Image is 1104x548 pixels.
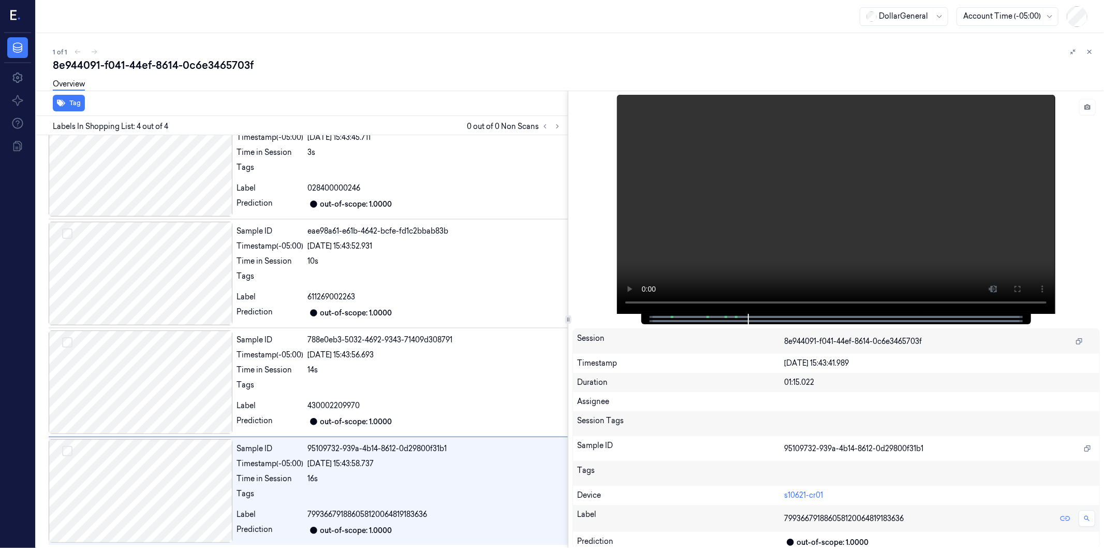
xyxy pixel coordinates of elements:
div: 16s [307,473,564,484]
div: Timestamp (-05:00) [237,350,303,360]
button: Select row [62,446,72,456]
div: Tags [237,488,303,505]
button: Tag [53,95,85,111]
div: Prediction [237,198,303,210]
div: 01:15.022 [784,377,1095,388]
div: Time in Session [237,365,303,376]
div: Prediction [237,415,303,428]
div: 10s [307,256,564,267]
span: 0 out of 0 Non Scans [467,120,564,133]
div: out-of-scope: 1.0000 [320,525,392,536]
div: Label [237,183,303,194]
div: Timestamp [577,358,784,369]
div: Tags [237,380,303,396]
div: Label [237,400,303,411]
div: out-of-scope: 1.0000 [797,537,869,548]
div: s10621-cr01 [784,490,1095,501]
span: 1 of 1 [53,48,67,56]
div: Time in Session [237,256,303,267]
span: 028400000246 [307,183,360,194]
div: Sample ID [237,443,303,454]
div: Time in Session [237,473,303,484]
div: Sample ID [237,335,303,345]
div: 3s [307,147,564,158]
div: Label [237,509,303,520]
div: Sample ID [237,226,303,237]
div: Session [577,333,784,350]
div: 14s [307,365,564,376]
div: Label [577,509,784,528]
div: Timestamp (-05:00) [237,132,303,143]
span: Labels In Shopping List: 4 out of 4 [53,121,168,132]
span: 799366791886058120064819183636 [784,513,904,524]
div: Session Tags [577,415,784,432]
div: Tags [237,271,303,287]
div: Duration [577,377,784,388]
div: [DATE] 15:43:56.693 [307,350,564,360]
div: Time in Session [237,147,303,158]
button: Select row [62,337,72,348]
button: Select row [62,228,72,239]
a: Overview [53,79,85,91]
div: Label [237,292,303,302]
span: 95109732-939a-4b14-8612-0d29800f31b1 [784,443,923,454]
span: 799366791886058120064819183636 [307,509,427,520]
div: [DATE] 15:43:58.737 [307,458,564,469]
span: 430002209970 [307,400,360,411]
div: Prediction [237,307,303,319]
div: 95109732-939a-4b14-8612-0d29800f31b1 [307,443,564,454]
div: Timestamp (-05:00) [237,241,303,252]
div: eae98a61-e61b-4642-bcfe-fd1c2bbab83b [307,226,564,237]
div: [DATE] 15:43:45.711 [307,132,564,143]
div: Device [577,490,784,501]
div: [DATE] 15:43:52.931 [307,241,564,252]
div: Assignee [577,396,1095,407]
div: out-of-scope: 1.0000 [320,416,392,427]
div: Tags [577,465,784,482]
div: [DATE] 15:43:41.989 [784,358,1095,369]
div: Prediction [237,524,303,537]
div: Timestamp (-05:00) [237,458,303,469]
div: 8e944091-f041-44ef-8614-0c6e3465703f [53,58,1096,73]
div: Tags [237,162,303,179]
div: Sample ID [577,440,784,457]
div: 788e0eb3-5032-4692-9343-71409d308791 [307,335,564,345]
div: out-of-scope: 1.0000 [320,199,392,210]
span: 8e944091-f041-44ef-8614-0c6e3465703f [784,336,922,347]
span: 611269002263 [307,292,355,302]
div: out-of-scope: 1.0000 [320,308,392,319]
